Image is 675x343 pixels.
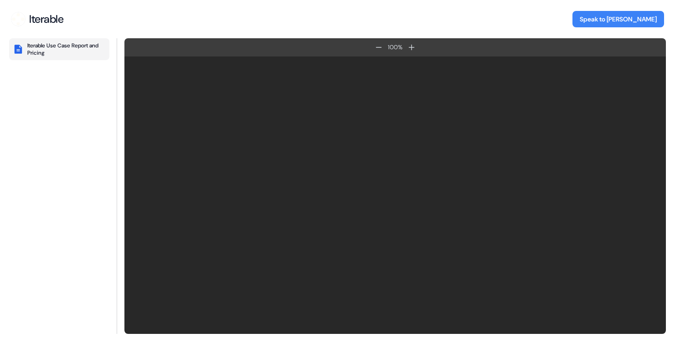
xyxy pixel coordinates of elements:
div: Iterable [29,12,63,26]
div: 100 % [386,43,404,52]
button: Iterable Use Case Report and Pricing [9,38,109,60]
button: Speak to [PERSON_NAME] [572,11,664,27]
div: Iterable Use Case Report and Pricing [27,42,106,56]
